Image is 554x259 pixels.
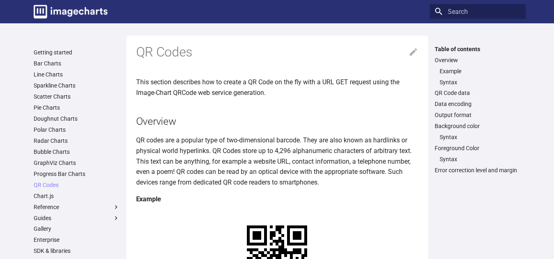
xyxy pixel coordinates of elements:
a: Line Charts [34,71,120,78]
nav: Table of contents [430,45,526,174]
a: Foreground Color [435,144,521,152]
a: Progress Bar Charts [34,170,120,178]
p: This section describes how to create a QR Code on the fly with a URL GET request using the Image-... [136,77,418,98]
h4: Example [136,194,418,205]
a: Enterprise [34,236,120,243]
a: SDK & libraries [34,247,120,254]
a: Doughnut Charts [34,115,120,122]
a: Pie Charts [34,104,120,111]
a: GraphViz Charts [34,159,120,167]
a: Polar Charts [34,126,120,133]
a: Overview [435,56,521,64]
a: Data encoding [435,100,521,108]
img: logo [34,5,107,18]
a: Chart.js [34,192,120,200]
a: Syntax [440,79,521,86]
a: Bar Charts [34,60,120,67]
a: Syntax [440,155,521,163]
input: Search [430,4,526,19]
label: Reference [34,203,120,211]
a: Radar Charts [34,137,120,144]
a: Output format [435,111,521,119]
nav: Foreground Color [435,155,521,163]
label: Table of contents [430,45,526,53]
h1: QR Codes [136,44,418,61]
a: QR Code data [435,89,521,97]
p: QR codes are a popular type of two-dimensional barcode. They are also known as hardlinks or physi... [136,135,418,187]
a: Error correction level and margin [435,167,521,174]
a: Sparkline Charts [34,82,120,89]
a: Syntax [440,133,521,141]
label: Guides [34,214,120,222]
a: Image-Charts documentation [30,2,111,22]
a: Scatter Charts [34,93,120,100]
a: Background color [435,122,521,130]
a: Bubble Charts [34,148,120,155]
a: Getting started [34,49,120,56]
a: Example [440,68,521,75]
a: Gallery [34,225,120,232]
h2: Overview [136,114,418,128]
nav: Overview [435,68,521,86]
a: QR Codes [34,181,120,189]
nav: Background color [435,133,521,141]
